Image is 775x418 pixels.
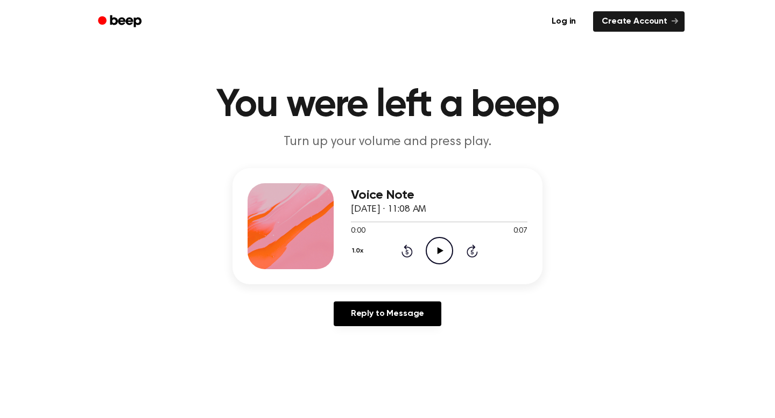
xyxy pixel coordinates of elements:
[351,242,367,260] button: 1.0x
[351,205,426,214] span: [DATE] · 11:08 AM
[593,11,685,32] a: Create Account
[513,226,527,237] span: 0:07
[112,86,663,125] h1: You were left a beep
[90,11,151,32] a: Beep
[541,9,587,34] a: Log in
[181,133,594,151] p: Turn up your volume and press play.
[351,226,365,237] span: 0:00
[334,301,441,326] a: Reply to Message
[351,188,527,203] h3: Voice Note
